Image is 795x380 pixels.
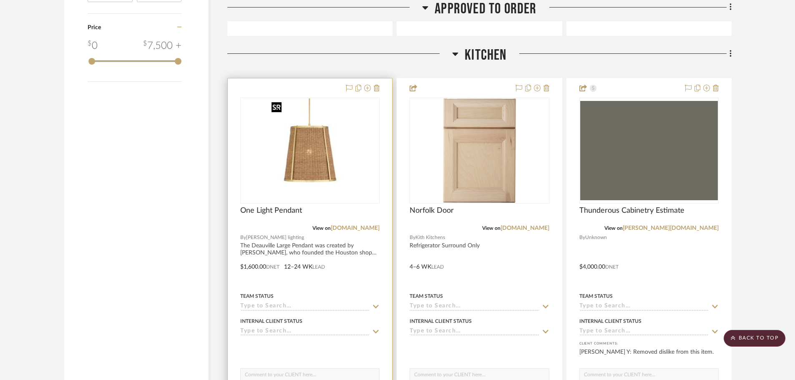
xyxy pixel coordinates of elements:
div: Internal Client Status [410,317,472,325]
div: Team Status [410,292,443,300]
img: One Light Pendant [268,98,352,203]
div: Internal Client Status [579,317,642,325]
div: [PERSON_NAME] Y: Removed dislike from this item. [579,348,719,365]
div: Internal Client Status [240,317,302,325]
span: [PERSON_NAME] lighting [246,234,304,242]
span: Price [88,25,101,30]
a: [PERSON_NAME][DOMAIN_NAME] [623,225,719,231]
img: Norfolk Door [443,98,516,203]
span: By [240,234,246,242]
span: View on [312,226,331,231]
div: 7,500 + [143,38,181,53]
span: Thunderous Cabinetry Estimate [579,206,684,215]
span: Kitchen [465,46,506,64]
div: Team Status [579,292,613,300]
a: [DOMAIN_NAME] [331,225,380,231]
span: Kith Kitchens [415,234,445,242]
div: 0 [88,38,98,53]
input: Type to Search… [579,328,709,336]
a: [DOMAIN_NAME] [501,225,549,231]
div: Team Status [240,292,274,300]
span: Unknown [585,234,607,242]
span: By [410,234,415,242]
input: Type to Search… [240,303,370,311]
scroll-to-top-button: BACK TO TOP [724,330,785,347]
span: One Light Pendant [240,206,302,215]
span: View on [482,226,501,231]
div: 0 [241,98,379,203]
span: View on [604,226,623,231]
input: Type to Search… [410,303,539,311]
span: By [579,234,585,242]
img: Thunderous Cabinetry Estimate [580,101,718,201]
input: Type to Search… [240,328,370,336]
input: Type to Search… [579,303,709,311]
input: Type to Search… [410,328,539,336]
span: Norfolk Door [410,206,454,215]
